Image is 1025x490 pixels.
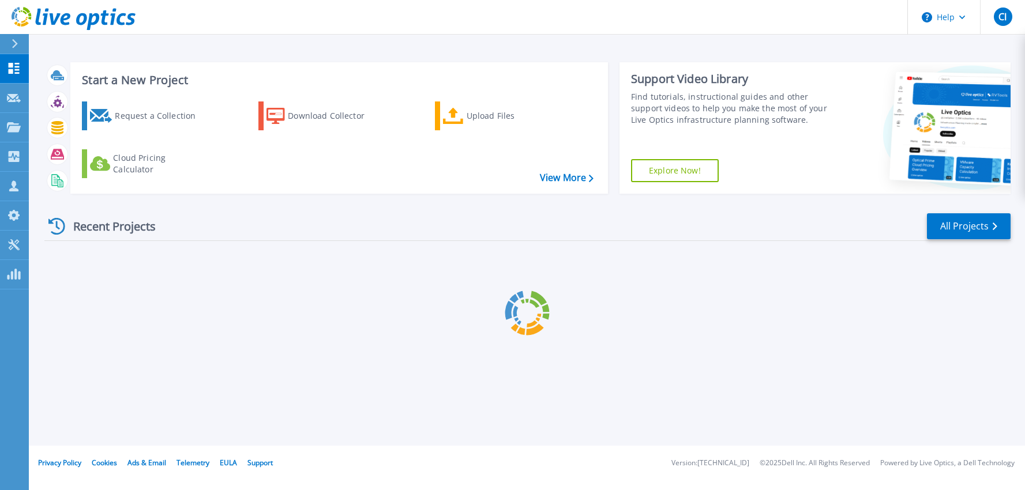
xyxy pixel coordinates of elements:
[115,104,207,127] div: Request a Collection
[82,101,211,130] a: Request a Collection
[631,71,829,86] div: Support Video Library
[82,149,211,178] a: Cloud Pricing Calculator
[247,458,273,468] a: Support
[760,459,870,467] li: © 2025 Dell Inc. All Rights Reserved
[113,152,205,175] div: Cloud Pricing Calculator
[44,212,171,240] div: Recent Projects
[127,458,166,468] a: Ads & Email
[467,104,559,127] div: Upload Files
[258,101,387,130] a: Download Collector
[880,459,1015,467] li: Powered by Live Optics, a Dell Technology
[631,159,719,182] a: Explore Now!
[631,91,829,126] div: Find tutorials, instructional guides and other support videos to help you make the most of your L...
[927,213,1011,239] a: All Projects
[82,74,593,86] h3: Start a New Project
[38,458,81,468] a: Privacy Policy
[177,458,209,468] a: Telemetry
[540,172,594,183] a: View More
[998,12,1007,21] span: CI
[671,459,749,467] li: Version: [TECHNICAL_ID]
[92,458,117,468] a: Cookies
[288,104,380,127] div: Download Collector
[220,458,237,468] a: EULA
[435,101,564,130] a: Upload Files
